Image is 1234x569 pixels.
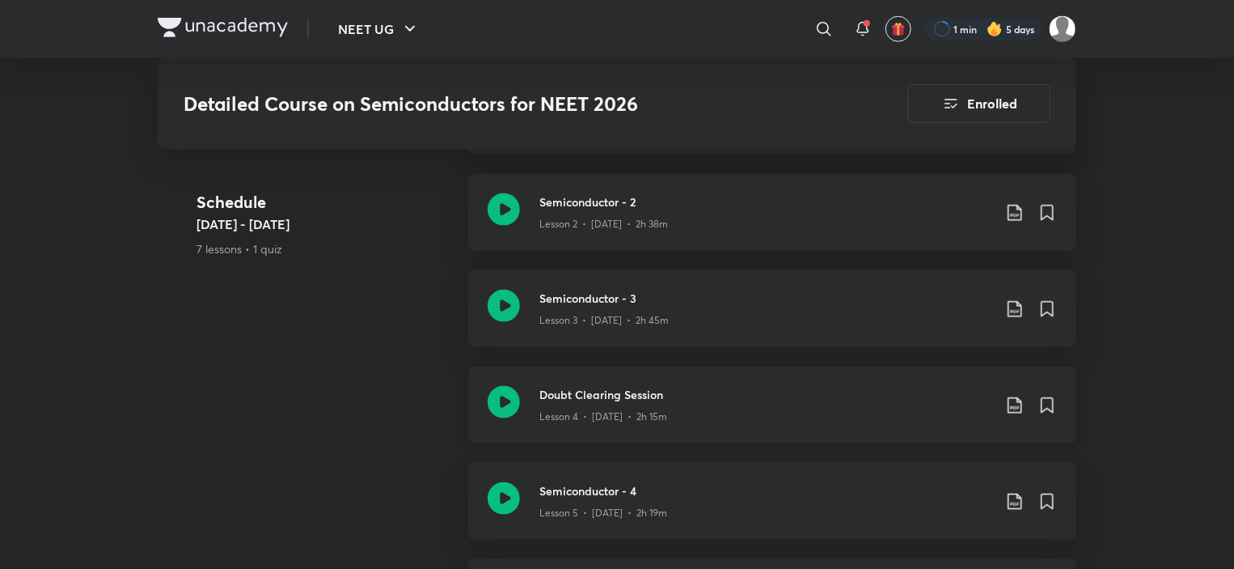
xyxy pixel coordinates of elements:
p: Lesson 2 • [DATE] • 2h 38m [539,217,668,231]
h3: Semiconductor - 3 [539,290,992,307]
a: Semiconductor - 4Lesson 5 • [DATE] • 2h 19m [468,463,1076,559]
img: Kebir Hasan Sk [1049,15,1076,43]
h3: Doubt Clearing Session [539,386,992,403]
p: Lesson 5 • [DATE] • 2h 19m [539,506,667,520]
h4: Schedule [197,190,455,214]
img: streak [987,21,1003,37]
h3: Semiconductor - 4 [539,482,992,499]
p: Lesson 4 • [DATE] • 2h 15m [539,410,667,424]
a: Company Logo [158,18,288,41]
button: NEET UG [328,13,429,45]
p: 7 lessons • 1 quiz [197,240,455,257]
h5: [DATE] - [DATE] [197,214,455,234]
img: avatar [891,22,906,36]
h3: Semiconductor - 2 [539,193,992,210]
button: Enrolled [908,84,1050,123]
button: avatar [885,16,911,42]
p: Lesson 3 • [DATE] • 2h 45m [539,313,669,328]
a: Semiconductor - 3Lesson 3 • [DATE] • 2h 45m [468,270,1076,367]
h3: Detailed Course on Semiconductors for NEET 2026 [184,92,817,116]
a: Doubt Clearing SessionLesson 4 • [DATE] • 2h 15m [468,367,1076,463]
a: Semiconductor - 2Lesson 2 • [DATE] • 2h 38m [468,174,1076,270]
img: Company Logo [158,18,288,37]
